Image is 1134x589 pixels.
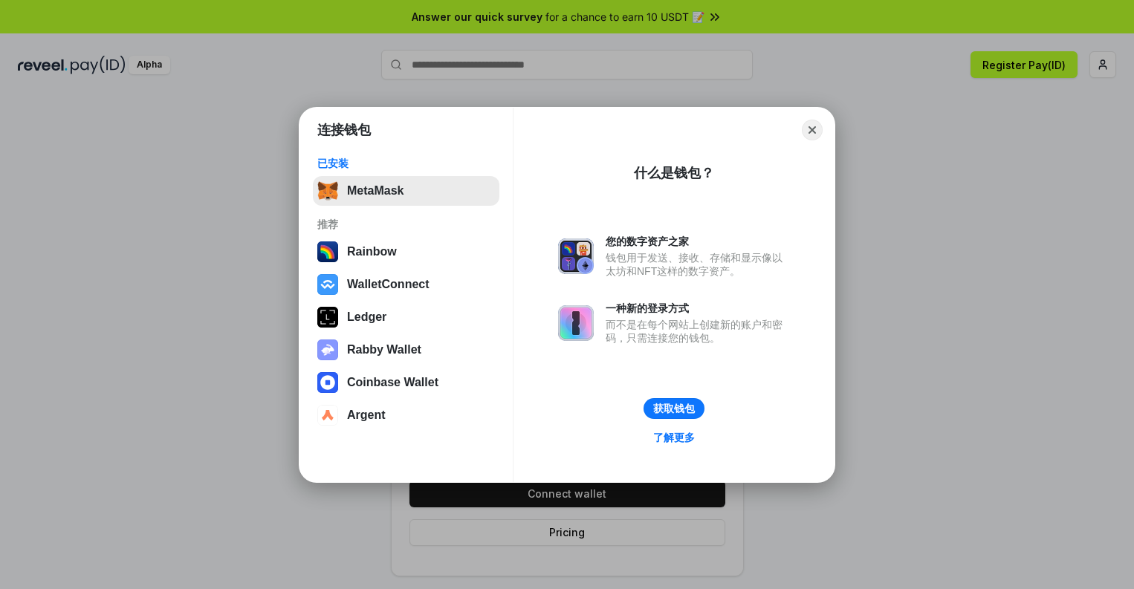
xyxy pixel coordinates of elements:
div: 获取钱包 [653,402,695,415]
button: WalletConnect [313,270,499,299]
div: Ledger [347,310,386,324]
a: 了解更多 [644,428,704,447]
div: 推荐 [317,218,495,231]
img: svg+xml,%3Csvg%20fill%3D%22none%22%20height%3D%2233%22%20viewBox%3D%220%200%2035%2033%22%20width%... [317,180,338,201]
div: 已安装 [317,157,495,170]
div: Rainbow [347,245,397,258]
div: 钱包用于发送、接收、存储和显示像以太坊和NFT这样的数字资产。 [606,251,790,278]
button: Close [802,120,823,140]
button: Coinbase Wallet [313,368,499,397]
img: svg+xml,%3Csvg%20width%3D%2228%22%20height%3D%2228%22%20viewBox%3D%220%200%2028%2028%22%20fill%3D... [317,274,338,295]
div: WalletConnect [347,278,430,291]
div: 而不是在每个网站上创建新的账户和密码，只需连接您的钱包。 [606,318,790,345]
div: MetaMask [347,184,404,198]
div: 什么是钱包？ [634,164,714,182]
button: MetaMask [313,176,499,206]
div: Coinbase Wallet [347,376,438,389]
button: Argent [313,400,499,430]
button: Rainbow [313,237,499,267]
div: Rabby Wallet [347,343,421,357]
img: svg+xml,%3Csvg%20xmlns%3D%22http%3A%2F%2Fwww.w3.org%2F2000%2Fsvg%22%20width%3D%2228%22%20height%3... [317,307,338,328]
div: 您的数字资产之家 [606,235,790,248]
div: 了解更多 [653,431,695,444]
button: Rabby Wallet [313,335,499,365]
img: svg+xml,%3Csvg%20xmlns%3D%22http%3A%2F%2Fwww.w3.org%2F2000%2Fsvg%22%20fill%3D%22none%22%20viewBox... [317,339,338,360]
button: Ledger [313,302,499,332]
img: svg+xml,%3Csvg%20xmlns%3D%22http%3A%2F%2Fwww.w3.org%2F2000%2Fsvg%22%20fill%3D%22none%22%20viewBox... [558,238,594,274]
button: 获取钱包 [644,398,704,419]
div: Argent [347,409,386,422]
h1: 连接钱包 [317,121,371,139]
div: 一种新的登录方式 [606,302,790,315]
img: svg+xml,%3Csvg%20width%3D%2228%22%20height%3D%2228%22%20viewBox%3D%220%200%2028%2028%22%20fill%3D... [317,372,338,393]
img: svg+xml,%3Csvg%20width%3D%2228%22%20height%3D%2228%22%20viewBox%3D%220%200%2028%2028%22%20fill%3D... [317,405,338,426]
img: svg+xml,%3Csvg%20xmlns%3D%22http%3A%2F%2Fwww.w3.org%2F2000%2Fsvg%22%20fill%3D%22none%22%20viewBox... [558,305,594,341]
img: svg+xml,%3Csvg%20width%3D%22120%22%20height%3D%22120%22%20viewBox%3D%220%200%20120%20120%22%20fil... [317,241,338,262]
